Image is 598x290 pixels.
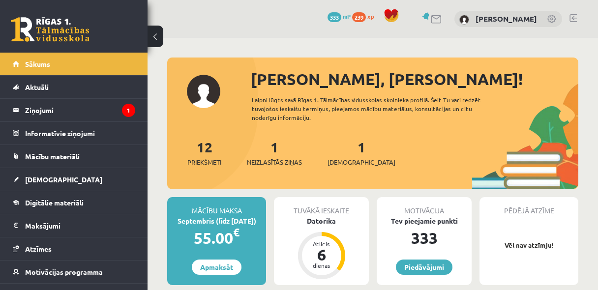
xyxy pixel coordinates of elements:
div: Motivācija [377,197,472,216]
legend: Ziņojumi [25,99,135,121]
legend: Maksājumi [25,214,135,237]
a: [DEMOGRAPHIC_DATA] [13,168,135,191]
span: Digitālie materiāli [25,198,84,207]
div: dienas [307,262,336,268]
a: 239 xp [352,12,379,20]
span: mP [343,12,351,20]
img: Anastasija Smirnova [459,15,469,25]
span: Neizlasītās ziņas [247,157,302,167]
div: Datorika [274,216,369,226]
div: Laipni lūgts savā Rīgas 1. Tālmācības vidusskolas skolnieka profilā. Šeit Tu vari redzēt tuvojošo... [252,95,499,122]
a: 12Priekšmeti [187,138,221,167]
a: Datorika Atlicis 6 dienas [274,216,369,281]
span: Aktuāli [25,83,49,91]
legend: Informatīvie ziņojumi [25,122,135,145]
div: Pēdējā atzīme [479,197,578,216]
a: 1[DEMOGRAPHIC_DATA] [328,138,395,167]
div: [PERSON_NAME], [PERSON_NAME]! [251,67,578,91]
a: Apmaksāt [192,260,241,275]
p: Vēl nav atzīmju! [484,240,573,250]
a: [PERSON_NAME] [476,14,537,24]
a: Digitālie materiāli [13,191,135,214]
a: Motivācijas programma [13,261,135,283]
span: [DEMOGRAPHIC_DATA] [25,175,102,184]
a: Piedāvājumi [396,260,452,275]
a: Mācību materiāli [13,145,135,168]
a: Aktuāli [13,76,135,98]
a: 333 mP [328,12,351,20]
span: [DEMOGRAPHIC_DATA] [328,157,395,167]
a: Ziņojumi1 [13,99,135,121]
a: 1Neizlasītās ziņas [247,138,302,167]
div: Mācību maksa [167,197,266,216]
a: Rīgas 1. Tālmācības vidusskola [11,17,90,42]
div: 6 [307,247,336,262]
div: Tev pieejamie punkti [377,216,472,226]
span: Sākums [25,59,50,68]
span: Priekšmeti [187,157,221,167]
span: xp [367,12,374,20]
div: 55.00 [167,226,266,250]
div: 333 [377,226,472,250]
span: Mācību materiāli [25,152,80,161]
span: Motivācijas programma [25,267,103,276]
span: € [233,225,239,239]
span: Atzīmes [25,244,52,253]
a: Atzīmes [13,237,135,260]
span: 239 [352,12,366,22]
a: Maksājumi [13,214,135,237]
i: 1 [122,104,135,117]
a: Informatīvie ziņojumi [13,122,135,145]
a: Sākums [13,53,135,75]
div: Septembris (līdz [DATE]) [167,216,266,226]
span: 333 [328,12,341,22]
div: Atlicis [307,241,336,247]
div: Tuvākā ieskaite [274,197,369,216]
